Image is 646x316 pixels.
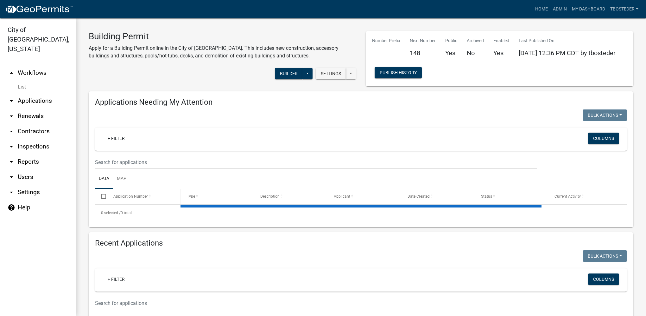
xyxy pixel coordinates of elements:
p: Next Number [410,37,436,44]
i: arrow_drop_down [8,173,15,181]
i: help [8,204,15,211]
span: Date Created [408,194,430,199]
datatable-header-cell: Date Created [401,189,475,204]
a: Home [533,3,550,15]
datatable-header-cell: Type [181,189,254,204]
input: Search for applications [95,297,537,310]
h5: Yes [445,49,457,57]
i: arrow_drop_down [8,188,15,196]
a: + Filter [103,273,130,285]
div: 0 total [95,205,627,221]
a: tbosteder [608,3,641,15]
i: arrow_drop_down [8,97,15,105]
h3: Building Permit [89,31,356,42]
h5: No [467,49,484,57]
button: Bulk Actions [583,109,627,121]
datatable-header-cell: Applicant [328,189,401,204]
a: Admin [550,3,569,15]
p: Last Published On [519,37,616,44]
p: Archived [467,37,484,44]
h4: Recent Applications [95,239,627,248]
wm-modal-confirm: Workflow Publish History [375,71,422,76]
p: Number Prefix [372,37,400,44]
i: arrow_drop_down [8,112,15,120]
i: arrow_drop_down [8,143,15,150]
datatable-header-cell: Current Activity [548,189,622,204]
span: Applicant [334,194,350,199]
span: [DATE] 12:36 PM CDT by tbosteder [519,49,616,57]
a: My Dashboard [569,3,608,15]
h5: Yes [493,49,509,57]
button: Bulk Actions [583,250,627,262]
button: Settings [316,68,346,79]
button: Columns [588,273,619,285]
p: Apply for a Building Permit online in the City of [GEOGRAPHIC_DATA]. This includes new constructi... [89,44,356,60]
button: Publish History [375,67,422,78]
a: Data [95,169,113,189]
span: Application Number [113,194,148,199]
i: arrow_drop_down [8,158,15,166]
a: Map [113,169,130,189]
button: Builder [275,68,303,79]
button: Columns [588,133,619,144]
i: arrow_drop_down [8,128,15,135]
datatable-header-cell: Description [254,189,328,204]
span: Type [187,194,195,199]
input: Search for applications [95,156,537,169]
datatable-header-cell: Application Number [107,189,180,204]
a: + Filter [103,133,130,144]
datatable-header-cell: Status [475,189,548,204]
i: arrow_drop_up [8,69,15,77]
span: Description [260,194,280,199]
h5: 148 [410,49,436,57]
span: Current Activity [554,194,581,199]
span: Status [481,194,492,199]
p: Public [445,37,457,44]
p: Enabled [493,37,509,44]
h4: Applications Needing My Attention [95,98,627,107]
span: 0 selected / [101,211,121,215]
datatable-header-cell: Select [95,189,107,204]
